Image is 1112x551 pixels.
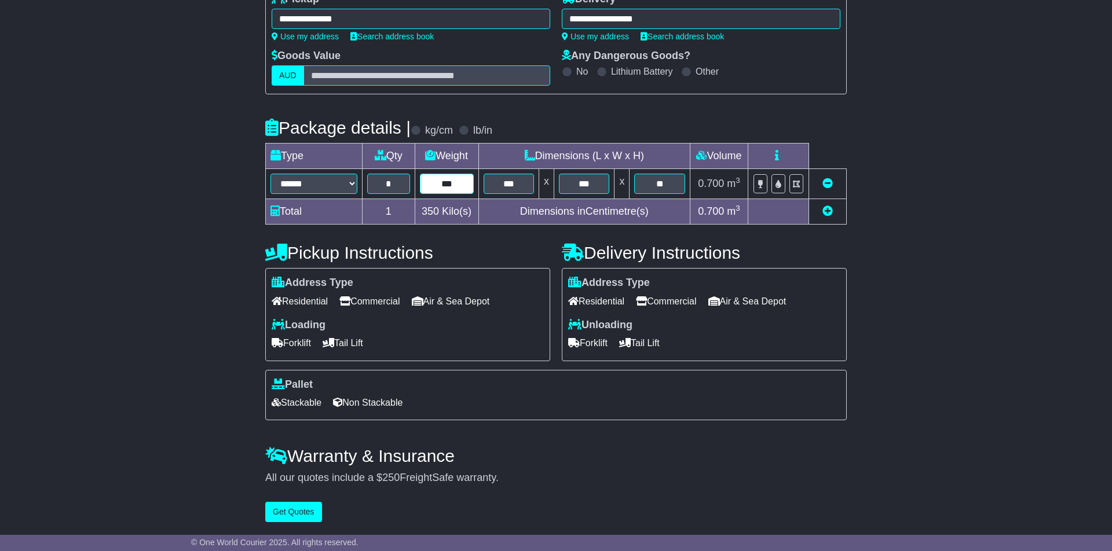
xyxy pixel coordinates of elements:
span: Residential [568,292,624,310]
label: Address Type [568,277,650,289]
td: Kilo(s) [415,199,478,225]
label: Pallet [272,379,313,391]
span: Commercial [339,292,400,310]
td: Dimensions (L x W x H) [478,144,690,169]
span: Non Stackable [333,394,403,412]
button: Get Quotes [265,502,322,522]
span: 0.700 [698,205,724,217]
span: Residential [272,292,328,310]
label: AUD [272,65,304,86]
label: Lithium Battery [611,66,673,77]
span: 0.700 [698,178,724,189]
a: Use my address [272,32,339,41]
h4: Warranty & Insurance [265,446,847,465]
td: Dimensions in Centimetre(s) [478,199,690,225]
a: Add new item [822,205,833,217]
span: © One World Courier 2025. All rights reserved. [191,538,359,547]
td: x [614,169,630,199]
h4: Pickup Instructions [265,243,550,262]
span: 350 [422,205,439,217]
label: Address Type [272,277,353,289]
div: All our quotes include a $ FreightSafe warranty. [265,472,847,484]
a: Search address book [641,32,724,41]
a: Remove this item [822,178,833,189]
span: Commercial [636,292,696,310]
span: Forklift [568,334,608,352]
a: Use my address [562,32,629,41]
a: Search address book [350,32,434,41]
label: Any Dangerous Goods? [562,50,690,63]
td: Volume [690,144,748,169]
label: Loading [272,319,325,332]
span: m [727,205,740,217]
span: Air & Sea Depot [708,292,787,310]
td: x [539,169,554,199]
label: Unloading [568,319,632,332]
span: Air & Sea Depot [412,292,490,310]
h4: Delivery Instructions [562,243,847,262]
span: Tail Lift [619,334,660,352]
sup: 3 [736,176,740,185]
label: Goods Value [272,50,341,63]
td: Weight [415,144,478,169]
label: lb/in [473,124,492,137]
td: 1 [363,199,415,225]
span: Stackable [272,394,321,412]
h4: Package details | [265,118,411,137]
label: No [576,66,588,77]
label: kg/cm [425,124,453,137]
span: 250 [382,472,400,483]
sup: 3 [736,204,740,212]
span: Forklift [272,334,311,352]
span: Tail Lift [323,334,363,352]
td: Total [266,199,363,225]
td: Type [266,144,363,169]
span: m [727,178,740,189]
td: Qty [363,144,415,169]
label: Other [696,66,719,77]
